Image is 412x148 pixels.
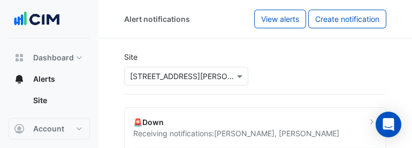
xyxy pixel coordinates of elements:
label: Site [124,51,138,63]
button: Create notification [308,10,386,28]
app-icon: Dashboard [14,52,25,63]
span: View alerts [261,14,299,24]
div: Receiving notifications: [133,128,354,139]
button: Alerts [9,68,90,90]
a: Rules [25,111,90,133]
button: Account [9,118,90,139]
div: 🚨Down [133,116,354,128]
a: Site [25,90,90,111]
span: Account [33,123,64,134]
div: Open Intercom Messenger [376,112,401,137]
img: Company Logo [13,9,61,30]
app-icon: Alerts [14,74,25,84]
span: Create notification [315,14,379,24]
span: [PERSON_NAME] [279,129,339,138]
button: Dashboard [9,47,90,68]
div: Alert notifications [124,13,190,25]
span: Dashboard [33,52,74,63]
button: View alerts [254,10,306,28]
span: [PERSON_NAME] , [214,129,279,138]
span: Alerts [33,74,55,84]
